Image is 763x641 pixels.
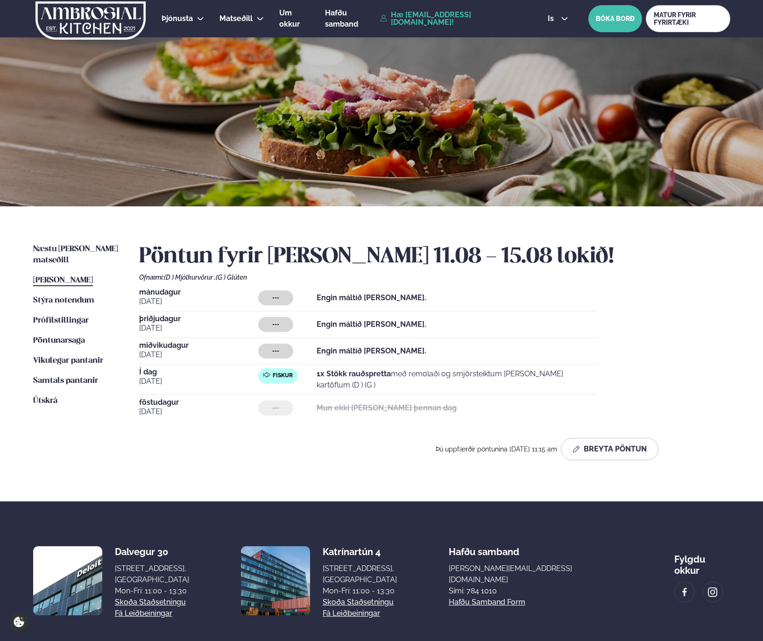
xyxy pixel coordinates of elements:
h2: Pöntun fyrir [PERSON_NAME] 11.08 - 15.08 lokið! [139,244,730,270]
a: Þjónusta [162,13,193,24]
span: --- [272,294,279,302]
a: Vikulegar pantanir [33,355,103,366]
a: Skoða staðsetningu [115,597,186,608]
div: Dalvegur 30 [115,546,189,557]
img: image alt [33,546,102,615]
span: (D ) Mjólkurvörur , [164,274,216,281]
span: Þú uppfærðir pöntunina [DATE] 11:15 am [436,445,557,453]
span: [PERSON_NAME] [33,276,93,284]
a: Cookie settings [9,613,28,632]
div: [STREET_ADDRESS], [GEOGRAPHIC_DATA] [115,563,189,585]
span: [DATE] [139,376,258,387]
span: (G ) Glúten [216,274,247,281]
div: [STREET_ADDRESS], [GEOGRAPHIC_DATA] [323,563,397,585]
strong: Engin máltíð [PERSON_NAME]. [317,320,426,329]
span: Vikulegar pantanir [33,357,103,365]
a: Skoða staðsetningu [323,597,394,608]
span: is [548,15,557,22]
strong: Engin máltíð [PERSON_NAME]. [317,293,426,302]
span: Þjónusta [162,14,193,23]
a: Hafðu samband form [449,597,525,608]
a: Samtals pantanir [33,375,98,387]
img: image alt [241,546,310,615]
img: fish.svg [263,371,270,379]
span: Útskrá [33,397,57,405]
a: [PERSON_NAME] [33,275,93,286]
a: Pöntunarsaga [33,335,85,346]
strong: Engin máltíð [PERSON_NAME]. [317,346,426,355]
div: Mon-Fri: 11:00 - 13:30 [323,585,397,597]
span: Prófílstillingar [33,317,89,324]
a: Hafðu samband [325,7,375,30]
span: Stýra notendum [33,296,94,304]
button: BÓKA BORÐ [588,5,642,32]
a: [PERSON_NAME][EMAIL_ADDRESS][DOMAIN_NAME] [449,563,623,585]
span: [DATE] [139,349,258,360]
span: Hafðu samband [449,539,519,557]
span: [DATE] [139,406,258,417]
a: image alt [675,582,694,602]
span: Fiskur [273,372,293,380]
span: Samtals pantanir [33,377,98,385]
button: is [540,15,575,22]
span: Pöntunarsaga [33,337,85,345]
a: Stýra notendum [33,295,94,306]
a: Prófílstillingar [33,315,89,326]
p: Sími: 784 1010 [449,585,623,597]
span: Hafðu samband [325,8,358,28]
a: Útskrá [33,395,57,407]
span: [DATE] [139,296,258,307]
span: Í dag [139,368,258,376]
a: image alt [703,582,722,602]
span: Næstu [PERSON_NAME] matseðill [33,245,118,264]
div: Mon-Fri: 11:00 - 13:30 [115,585,189,597]
span: --- [272,347,279,355]
a: MATUR FYRIR FYRIRTÆKI [646,5,730,32]
p: með remolaði og smjörsteiktum [PERSON_NAME] kartöflum (D ) (G ) [317,368,597,391]
a: Fá leiðbeiningar [323,608,380,619]
span: mánudagur [139,289,258,296]
a: Um okkur [279,7,310,30]
span: þriðjudagur [139,315,258,323]
button: Breyta Pöntun [561,438,658,460]
strong: 1x Stökk rauðspretta [317,369,391,378]
span: Um okkur [279,8,300,28]
span: --- [272,404,279,412]
strong: Mun ekki [PERSON_NAME] þennan dag [317,403,457,412]
div: Katrínartún 4 [323,546,397,557]
a: Hæ [EMAIL_ADDRESS][DOMAIN_NAME]! [380,11,527,26]
div: Ofnæmi: [139,274,730,281]
span: [DATE] [139,323,258,334]
span: --- [272,321,279,328]
div: Fylgdu okkur [674,546,730,576]
span: miðvikudagur [139,342,258,349]
span: föstudagur [139,399,258,406]
img: image alt [679,587,690,598]
img: logo [35,1,147,40]
a: Matseðill [219,13,253,24]
span: Matseðill [219,14,253,23]
a: Fá leiðbeiningar [115,608,172,619]
img: image alt [707,587,718,598]
a: Næstu [PERSON_NAME] matseðill [33,244,120,266]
